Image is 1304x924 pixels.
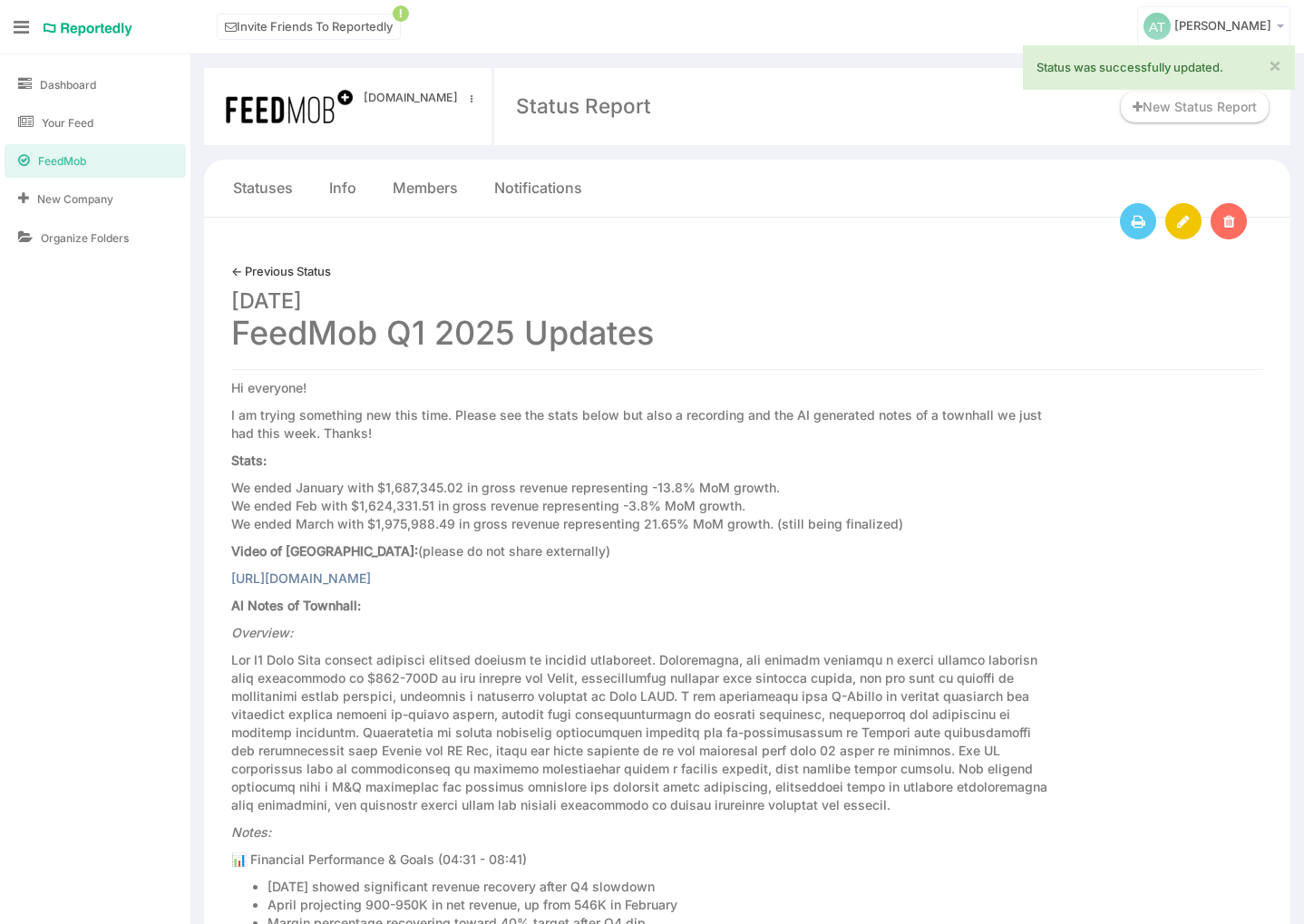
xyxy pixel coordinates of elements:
p: 📊 Financial Performance & Goals (04:31 - 08:41) [231,851,1056,869]
a: Statuses [233,178,293,199]
p: We ended January with $1,687,345.02 in gross revenue representing -13.8% MoM growth. We ended Feb... [231,479,1056,533]
a: Invite Friends To Reportedly! [217,14,401,40]
a: Members [393,178,458,199]
li: April projecting 900-950K in net revenue, up from 546K in February [268,896,1056,914]
li: [DATE] showed significant revenue recovery after Q4 slowdown [268,878,1056,896]
span: [PERSON_NAME] [1174,18,1271,33]
a: [URL][DOMAIN_NAME] [231,570,371,586]
span: Dashboard [40,77,96,92]
em: Overview: [231,625,293,640]
small: [DATE] [231,287,302,314]
strong: AI Notes of Townhall: [231,598,361,613]
a: Notifications [494,178,582,199]
span: New Company [37,191,113,207]
span: ! [393,5,409,22]
span: Organize Folders [41,230,129,246]
a: Dashboard [5,68,186,102]
a: ← Previous Status [231,263,331,280]
a: FeedMob [5,144,186,178]
p: (please do not share externally) [231,542,1056,560]
a: Info [329,178,356,199]
a: Organize Folders [5,221,186,255]
strong: Stats: [231,452,267,468]
p: I am trying something new this time. Please see the stats below but also a recording and the AI g... [231,406,1056,443]
a: Your Feed [5,106,186,140]
a: [PERSON_NAME] [1137,6,1290,46]
a: × [1269,55,1281,74]
strong: Video of [GEOGRAPHIC_DATA]: [231,543,418,559]
img: medium_feedmob_logo_1.png [226,90,353,123]
em: Notes: [231,824,271,840]
p: Hi everyone! [231,379,1056,397]
div: Status was successfully updated. [1036,59,1281,76]
div: Status Report [516,92,651,121]
a: [DOMAIN_NAME] [364,90,462,106]
span: Your Feed [42,115,93,131]
a: New Status Report [1121,92,1269,122]
img: svg+xml;base64,PD94bWwgdmVyc2lvbj0iMS4wIiBlbmNvZGluZz0iVVRGLTgiPz4KICAgICAg%0APHN2ZyB2ZXJzaW9uPSI... [1143,13,1171,40]
a: New Company [5,182,186,216]
p: Lor I1 Dolo Sita consect adipisci elitsed doeiusm te incidid utlaboreet. Doloremagna, ali enimadm... [231,651,1056,814]
h1: FeedMob Q1 2025 Updates [231,279,1263,351]
span: FeedMob [38,153,86,169]
a: Reportedly [43,14,133,44]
